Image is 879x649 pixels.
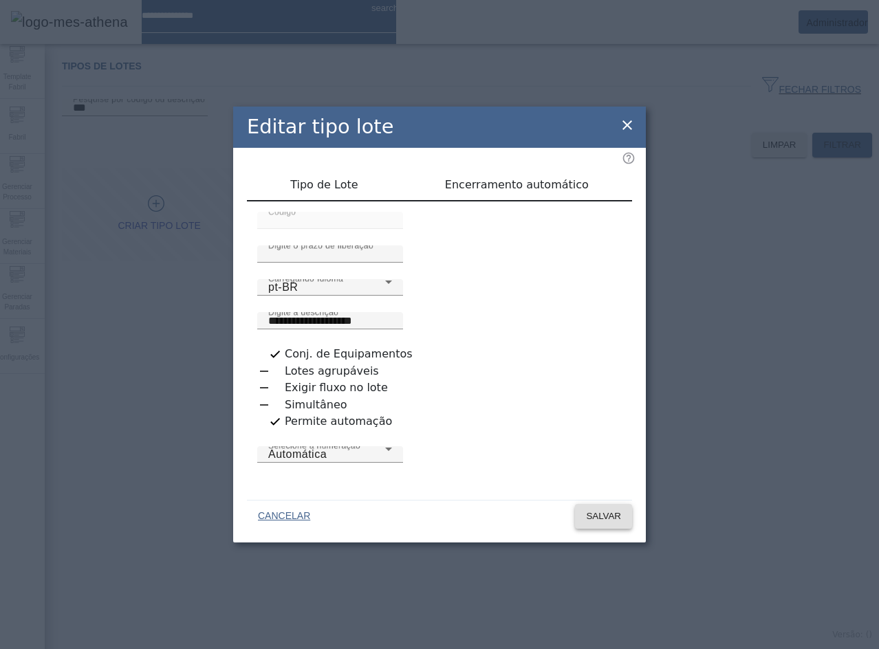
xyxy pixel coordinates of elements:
[282,346,413,362] label: Conj. de Equipamentos
[445,179,589,190] span: Encerramento automático
[575,504,632,529] button: SALVAR
[247,112,393,142] h2: Editar tipo lote
[586,509,621,523] span: SALVAR
[282,363,379,379] label: Lotes agrupáveis
[247,504,321,529] button: CANCELAR
[282,413,392,430] label: Permite automação
[268,307,338,316] mat-label: Digite a descrição
[268,207,296,216] mat-label: Código
[290,179,358,190] span: Tipo de Lote
[258,509,310,523] span: CANCELAR
[282,379,388,396] label: Exigir fluxo no lote
[268,241,373,250] mat-label: Digite o prazo de liberação
[268,448,327,460] span: Automática
[268,281,298,293] span: pt-BR
[282,397,347,413] label: Simultâneo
